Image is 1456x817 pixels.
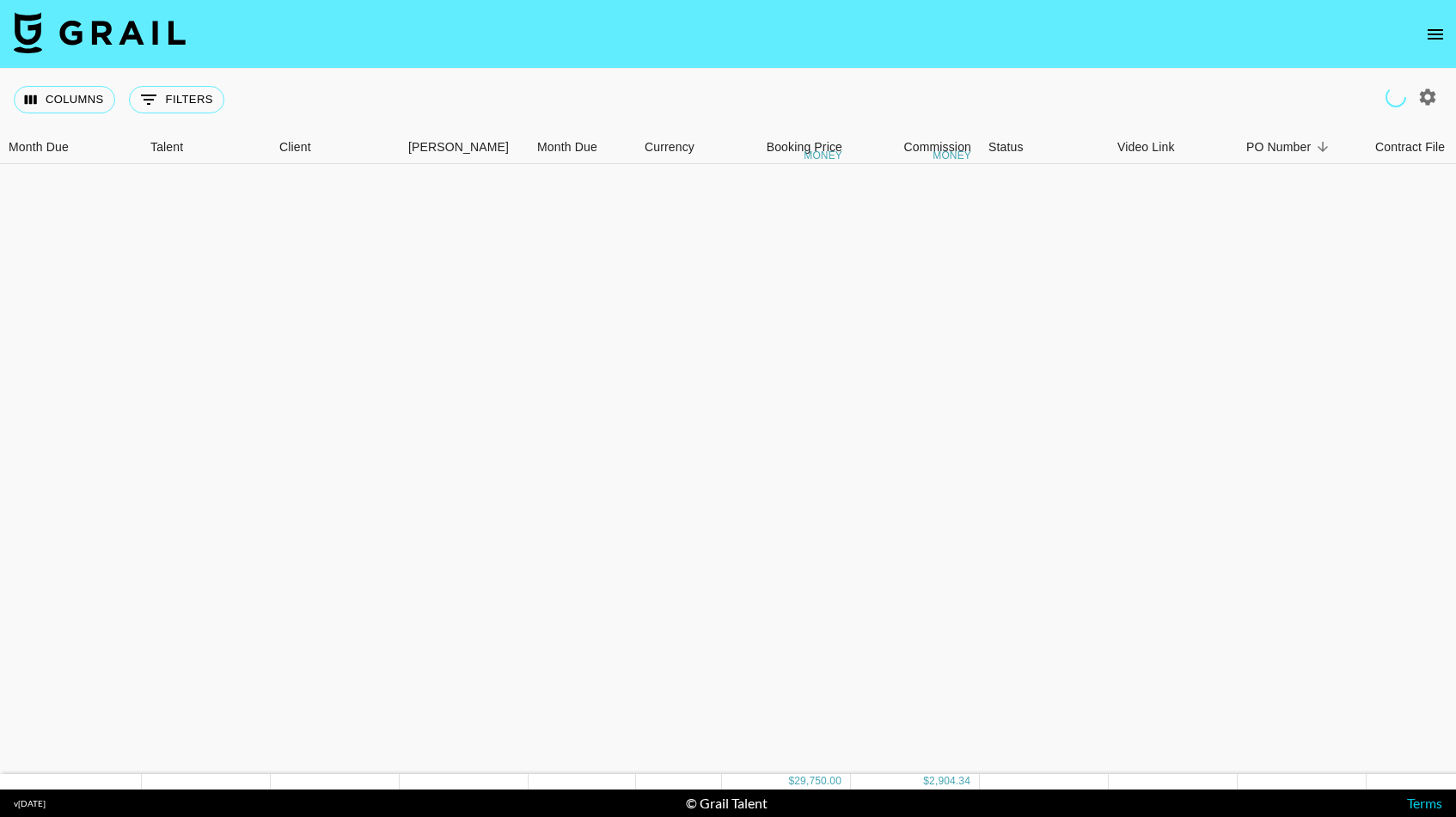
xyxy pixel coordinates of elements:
div: v [DATE] [14,798,46,809]
div: Video Link [1117,131,1175,164]
button: Sort [1311,135,1335,159]
button: Select columns [14,86,115,113]
div: PO Number [1238,131,1367,164]
div: Currency [645,131,694,164]
div: Month Due [537,131,597,164]
div: © Grail Talent [686,795,768,812]
div: Commission [903,131,971,164]
div: Booker [400,131,529,164]
div: [PERSON_NAME] [408,131,509,164]
div: Contract File [1375,131,1445,164]
div: money [933,150,971,161]
div: money [804,150,842,161]
button: Show filters [129,86,224,113]
div: $ [788,774,794,789]
div: $ [923,774,929,789]
div: Currency [636,131,722,164]
div: Video Link [1109,131,1238,164]
div: 2,904.34 [929,774,970,789]
div: PO Number [1246,131,1311,164]
span: Refreshing campaigns... [1386,87,1406,107]
div: Client [271,131,400,164]
div: Status [980,131,1109,164]
div: Status [988,131,1024,164]
button: open drawer [1418,17,1453,52]
a: Terms [1407,795,1442,811]
div: Client [279,131,311,164]
div: Month Due [9,131,69,164]
div: Month Due [529,131,636,164]
img: Grail Talent [14,12,186,53]
div: 29,750.00 [794,774,841,789]
div: Talent [150,131,183,164]
div: Booking Price [767,131,842,164]
div: Talent [142,131,271,164]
